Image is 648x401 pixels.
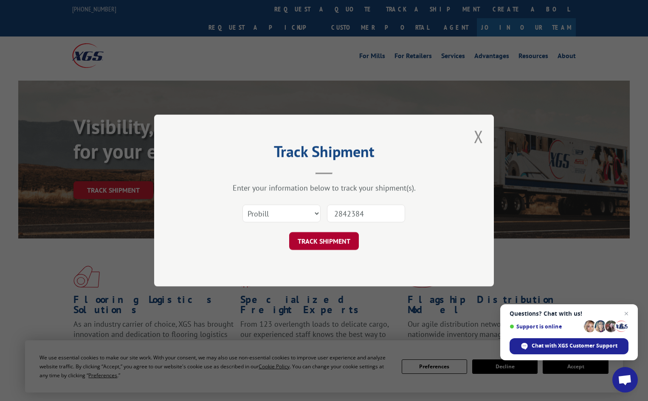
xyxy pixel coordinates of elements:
[474,125,483,148] button: Close modal
[510,323,581,330] span: Support is online
[289,232,359,250] button: TRACK SHIPMENT
[327,205,405,222] input: Number(s)
[510,310,628,317] span: Questions? Chat with us!
[197,146,451,162] h2: Track Shipment
[197,183,451,193] div: Enter your information below to track your shipment(s).
[510,338,628,354] span: Chat with XGS Customer Support
[532,342,617,350] span: Chat with XGS Customer Support
[612,367,638,393] a: Open chat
